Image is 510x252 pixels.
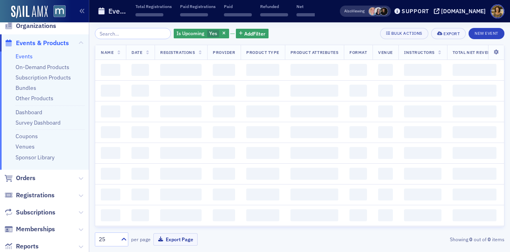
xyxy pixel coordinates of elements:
a: Subscription Products [16,74,71,81]
span: Orders [16,174,35,183]
span: ‌ [135,13,163,16]
span: ‌ [213,147,235,159]
span: ‌ [349,85,367,97]
img: SailAMX [11,6,48,18]
a: On-Demand Products [16,63,69,71]
span: Organizations [16,22,56,30]
span: Venue [378,50,393,55]
span: ‌ [349,209,367,221]
span: ‌ [378,209,393,221]
span: ‌ [246,147,279,159]
span: ‌ [131,147,149,159]
span: ‌ [378,64,393,76]
span: ‌ [404,168,441,180]
div: Bulk Actions [391,31,422,36]
p: Net [296,4,324,9]
span: ‌ [101,168,120,180]
span: ‌ [246,105,279,117]
button: [DOMAIN_NAME] [434,8,488,14]
span: ‌ [349,105,367,117]
span: ‌ [378,168,393,180]
span: ‌ [101,189,120,200]
span: ‌ [404,64,441,76]
span: Reports [16,242,39,251]
span: Total Net Revenue [453,50,496,55]
button: New Event [469,28,504,39]
span: ‌ [246,189,279,200]
span: ‌ [290,189,338,200]
span: ‌ [213,64,235,76]
span: Registrations [160,50,195,55]
span: ‌ [246,209,279,221]
strong: 0 [468,236,474,243]
span: ‌ [378,105,393,117]
span: ‌ [404,85,441,97]
span: Instructors [404,50,435,55]
span: Viewing [344,8,365,14]
span: ‌ [290,168,338,180]
span: ‌ [101,64,120,76]
span: ‌ [160,189,202,200]
span: ‌ [453,209,496,221]
a: Events & Products [4,39,69,48]
span: ‌ [378,85,393,97]
label: per page [131,236,151,243]
strong: 0 [486,236,492,243]
span: ‌ [224,13,252,16]
span: ‌ [131,189,149,200]
span: ‌ [101,105,120,117]
a: View Homepage [48,5,66,19]
span: Registrations [16,191,55,200]
p: Total Registrations [135,4,172,9]
span: ‌ [160,126,202,138]
span: ‌ [453,168,496,180]
span: ‌ [453,126,496,138]
a: Reports [4,242,39,251]
span: Provider [213,50,235,55]
span: ‌ [290,147,338,159]
span: ‌ [160,85,202,97]
span: Profile [490,4,504,18]
span: ‌ [296,13,324,16]
span: ‌ [101,209,120,221]
span: ‌ [378,189,393,200]
span: ‌ [349,126,367,138]
a: Sponsor Library [16,154,55,161]
span: ‌ [101,126,120,138]
span: ‌ [131,64,149,76]
div: Also [344,8,352,14]
span: ‌ [213,105,235,117]
span: ‌ [290,64,338,76]
a: Events [16,53,33,60]
span: ‌ [290,209,338,221]
span: ‌ [213,189,235,200]
span: ‌ [453,64,496,76]
span: Product Attributes [290,50,338,55]
span: ‌ [180,13,208,16]
span: Is Upcoming [177,30,204,36]
h1: Events [108,6,128,16]
div: Showing out of items [373,236,504,243]
span: ‌ [290,105,338,117]
span: Yes [209,30,217,36]
span: ‌ [131,85,149,97]
a: Other Products [16,95,53,102]
div: Support [402,8,429,15]
span: ‌ [404,209,441,221]
span: ‌ [131,168,149,180]
span: ‌ [404,126,441,138]
p: Paid Registrations [180,4,216,9]
span: ‌ [131,209,149,221]
a: Orders [4,174,35,183]
span: Product Type [246,50,279,55]
span: ‌ [260,13,288,16]
a: Dashboard [16,109,42,116]
span: Lauren McDonough [380,7,388,16]
span: ‌ [349,189,367,200]
span: ‌ [213,168,235,180]
p: Refunded [260,4,288,9]
span: ‌ [160,105,202,117]
a: Coupons [16,133,38,140]
span: ‌ [349,147,367,159]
